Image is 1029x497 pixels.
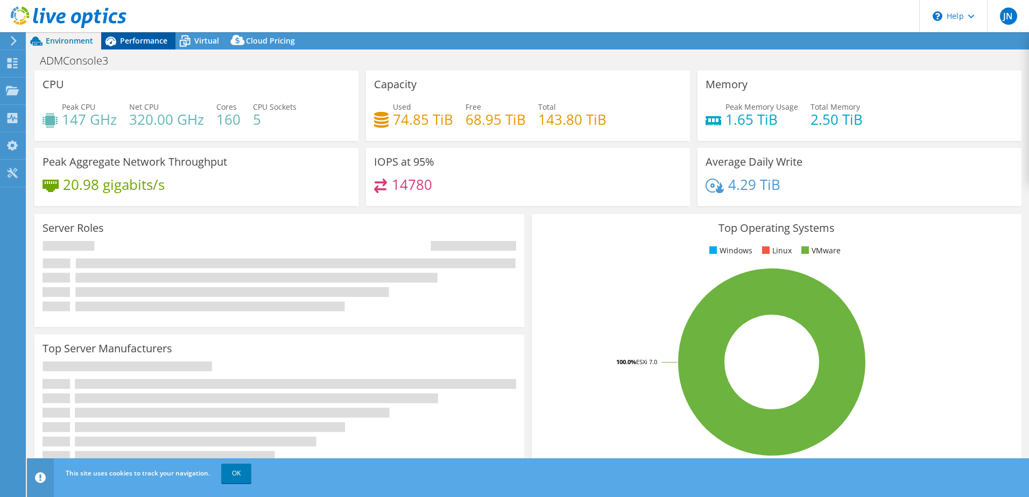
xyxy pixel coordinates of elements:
span: Peak Memory Usage [725,102,798,112]
li: Linux [759,245,792,257]
span: Used [393,102,411,112]
h4: 2.50 TiB [810,113,863,125]
h4: 147 GHz [62,113,117,125]
span: Cloud Pricing [246,35,295,46]
h4: 14780 [392,179,432,190]
h3: Memory [706,79,748,90]
h3: Top Operating Systems [540,222,1013,234]
span: Performance [120,35,167,46]
span: Peak CPU [62,102,95,112]
span: Cores [216,102,237,112]
h4: 143.80 TiB [538,113,607,125]
a: OK [221,464,251,483]
h4: 5 [253,113,297,125]
span: Free [466,102,481,112]
h4: 1.65 TiB [725,113,798,125]
h4: 68.95 TiB [466,113,526,125]
h3: Server Roles [43,222,104,234]
tspan: 100.0% [616,358,636,366]
span: JN [1000,8,1017,25]
li: Windows [707,245,752,257]
span: CPU Sockets [253,102,297,112]
span: Virtual [194,35,219,46]
h3: IOPS at 95% [374,156,434,168]
h4: 74.85 TiB [393,113,453,125]
h1: ADMConsole3 [35,55,125,67]
h3: Top Server Manufacturers [43,343,172,354]
h4: 4.29 TiB [728,179,780,190]
h3: CPU [43,79,64,90]
span: Total [538,102,556,112]
h3: Peak Aggregate Network Throughput [43,156,227,168]
span: Net CPU [129,102,159,112]
span: Total Memory [810,102,860,112]
tspan: ESXi 7.0 [636,358,657,366]
h3: Average Daily Write [706,156,802,168]
h3: Capacity [374,79,417,90]
h4: 20.98 gigabits/s [63,179,165,190]
h4: 160 [216,113,241,125]
li: VMware [799,245,841,257]
h4: 320.00 GHz [129,113,204,125]
span: This site uses cookies to track your navigation. [66,468,210,478]
span: Environment [46,35,93,46]
svg: \n [933,11,942,21]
